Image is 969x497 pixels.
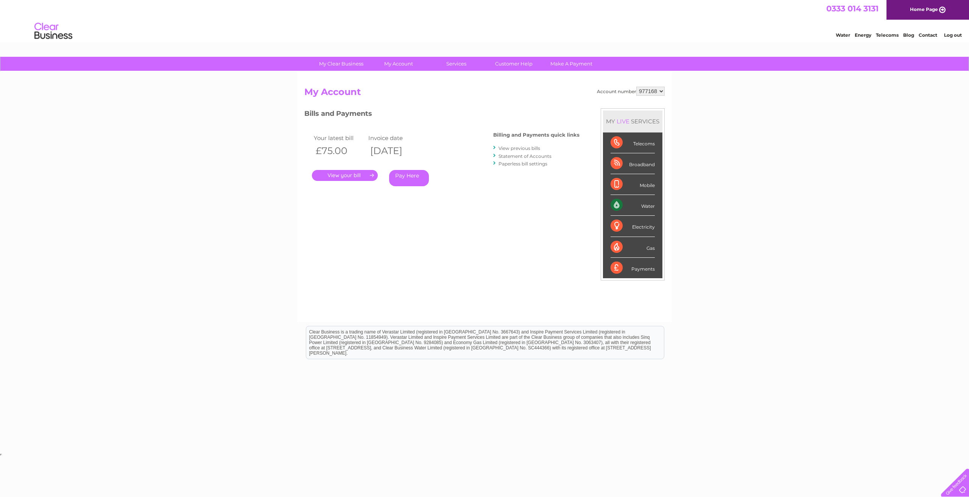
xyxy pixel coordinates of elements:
[34,20,73,43] img: logo.png
[944,32,962,38] a: Log out
[603,111,662,132] div: MY SERVICES
[826,4,879,13] a: 0333 014 3131
[493,132,580,138] h4: Billing and Payments quick links
[919,32,937,38] a: Contact
[312,170,378,181] a: .
[597,87,665,96] div: Account number
[611,153,655,174] div: Broadband
[611,195,655,216] div: Water
[540,57,603,71] a: Make A Payment
[366,143,421,159] th: [DATE]
[368,57,430,71] a: My Account
[306,4,664,37] div: Clear Business is a trading name of Verastar Limited (registered in [GEOGRAPHIC_DATA] No. 3667643...
[310,57,372,71] a: My Clear Business
[389,170,429,186] a: Pay Here
[903,32,914,38] a: Blog
[304,108,580,122] h3: Bills and Payments
[876,32,899,38] a: Telecoms
[312,133,366,143] td: Your latest bill
[499,161,547,167] a: Paperless bill settings
[611,174,655,195] div: Mobile
[499,145,540,151] a: View previous bills
[483,57,545,71] a: Customer Help
[312,143,366,159] th: £75.00
[836,32,850,38] a: Water
[611,216,655,237] div: Electricity
[611,258,655,278] div: Payments
[615,118,631,125] div: LIVE
[611,132,655,153] div: Telecoms
[611,237,655,258] div: Gas
[499,153,551,159] a: Statement of Accounts
[425,57,488,71] a: Services
[366,133,421,143] td: Invoice date
[304,87,665,101] h2: My Account
[855,32,871,38] a: Energy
